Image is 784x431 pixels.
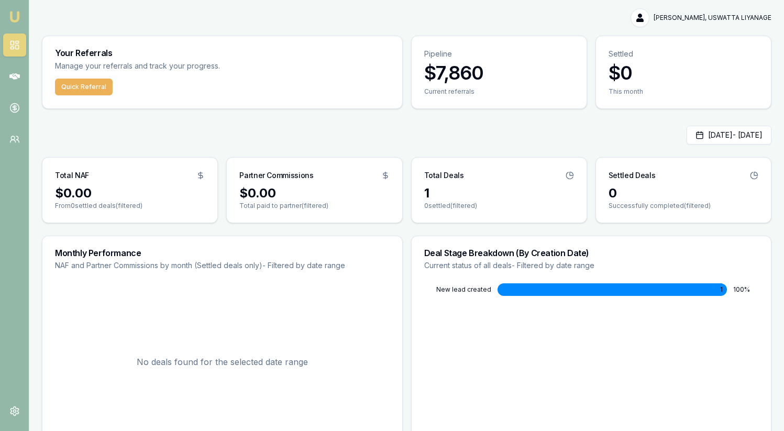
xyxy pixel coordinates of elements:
div: This month [609,87,758,96]
h3: Partner Commissions [239,170,313,181]
div: Current referrals [424,87,574,96]
div: 0 [609,185,758,202]
h3: $0 [609,62,758,83]
h3: Total Deals [424,170,464,181]
button: [DATE]- [DATE] [687,126,771,145]
p: Total paid to partner (filtered) [239,202,389,210]
p: From 0 settled deals (filtered) [55,202,205,210]
span: 1 [720,285,723,294]
div: 1 [424,185,574,202]
div: $0.00 [239,185,389,202]
div: 100 % [733,285,758,294]
button: Quick Referral [55,79,113,95]
h3: $7,860 [424,62,574,83]
h3: Total NAF [55,170,89,181]
h3: Monthly Performance [55,249,390,257]
p: NAF and Partner Commissions by month (Settled deals only) - Filtered by date range [55,260,390,271]
p: 0 settled (filtered) [424,202,574,210]
h3: Settled Deals [609,170,655,181]
p: Settled [609,49,758,59]
div: NEW LEAD CREATED [424,285,491,294]
div: $0.00 [55,185,205,202]
p: Current status of all deals - Filtered by date range [424,260,759,271]
p: Manage your referrals and track your progress. [55,60,323,72]
span: [PERSON_NAME], USWATTA LIYANAGE [654,14,771,22]
h3: Your Referrals [55,49,390,57]
p: Successfully completed (filtered) [609,202,758,210]
img: emu-icon-u.png [8,10,21,23]
h3: Deal Stage Breakdown (By Creation Date) [424,249,759,257]
p: Pipeline [424,49,574,59]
